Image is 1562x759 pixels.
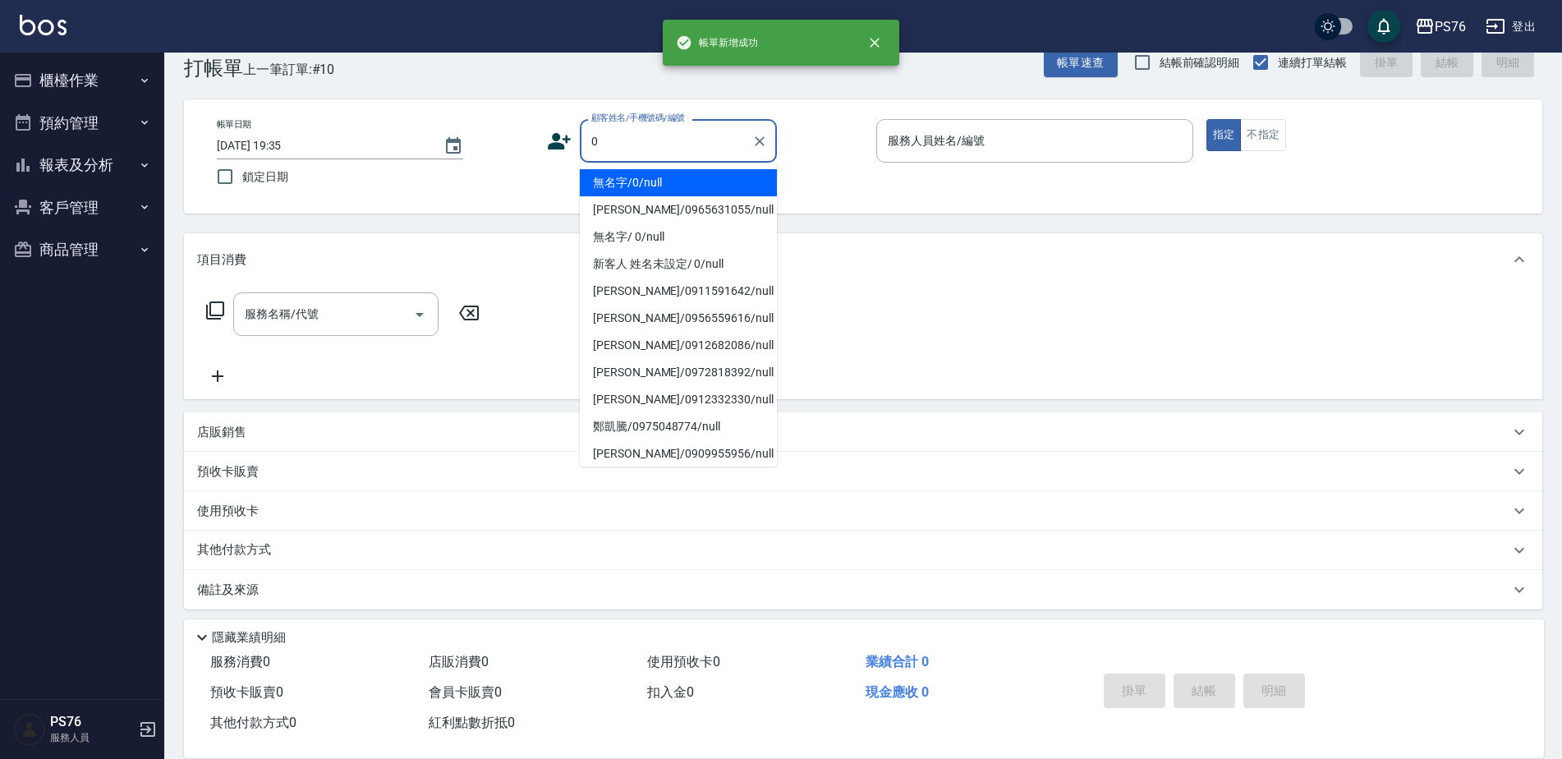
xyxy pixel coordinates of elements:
p: 店販銷售 [197,424,246,441]
span: 紅利點數折抵 0 [429,715,515,730]
span: 業績合計 0 [866,654,929,669]
button: 客戶管理 [7,186,158,229]
input: YYYY/MM/DD hh:mm [217,132,427,159]
span: 帳單新增成功 [676,34,758,51]
li: 無名字/0/null [580,169,777,196]
p: 預收卡販賣 [197,463,259,481]
h3: 打帳單 [184,57,243,80]
button: Choose date, selected date is 2025-09-07 [434,126,473,166]
button: 商品管理 [7,228,158,271]
span: 現金應收 0 [866,684,929,700]
p: 備註及來源 [197,582,259,599]
button: Clear [748,130,771,153]
h5: PS76 [50,714,134,730]
label: 顧客姓名/手機號碼/編號 [591,112,685,124]
span: 店販消費 0 [429,654,489,669]
button: Open [407,301,433,328]
li: 無名字/ 0/null [580,223,777,251]
p: 其他付款方式 [197,541,279,559]
span: 使用預收卡 0 [647,654,720,669]
button: close [857,25,893,61]
li: [PERSON_NAME]/0912682086/null [580,332,777,359]
span: 服務消費 0 [210,654,270,669]
div: 預收卡販賣 [184,452,1542,491]
span: 連續打單結帳 [1278,54,1347,71]
button: 登出 [1479,11,1542,42]
span: 會員卡販賣 0 [429,684,502,700]
span: 預收卡販賣 0 [210,684,283,700]
li: 新客人 姓名未設定/ 0/null [580,251,777,278]
div: 使用預收卡 [184,491,1542,531]
p: 使用預收卡 [197,503,259,520]
p: 隱藏業績明細 [212,629,286,646]
li: [PERSON_NAME]/0911591642/null [580,278,777,305]
span: 其他付款方式 0 [210,715,296,730]
button: 指定 [1206,119,1242,151]
li: [PERSON_NAME]/0909955956/null [580,440,777,467]
span: 結帳前確認明細 [1160,54,1240,71]
button: PS76 [1408,10,1472,44]
img: Person [13,713,46,746]
span: 上一筆訂單:#10 [243,59,335,80]
p: 服務人員 [50,730,134,745]
img: Logo [20,15,67,35]
div: PS76 [1435,16,1466,37]
li: 鄭凱騰/0975048774/null [580,413,777,440]
button: 預約管理 [7,102,158,145]
span: 鎖定日期 [242,168,288,186]
button: save [1367,10,1400,43]
li: [PERSON_NAME]/0972818392/null [580,359,777,386]
p: 項目消費 [197,251,246,269]
div: 店販銷售 [184,412,1542,452]
div: 其他付款方式 [184,531,1542,570]
span: 扣入金 0 [647,684,694,700]
button: 不指定 [1240,119,1286,151]
button: 報表及分析 [7,144,158,186]
li: [PERSON_NAME]/0956559616/null [580,305,777,332]
button: 櫃檯作業 [7,59,158,102]
div: 備註及來源 [184,570,1542,609]
button: 帳單速查 [1044,48,1118,78]
li: [PERSON_NAME]/0965631055/null [580,196,777,223]
div: 項目消費 [184,233,1542,286]
li: [PERSON_NAME]/0912332330/null [580,386,777,413]
label: 帳單日期 [217,118,251,131]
